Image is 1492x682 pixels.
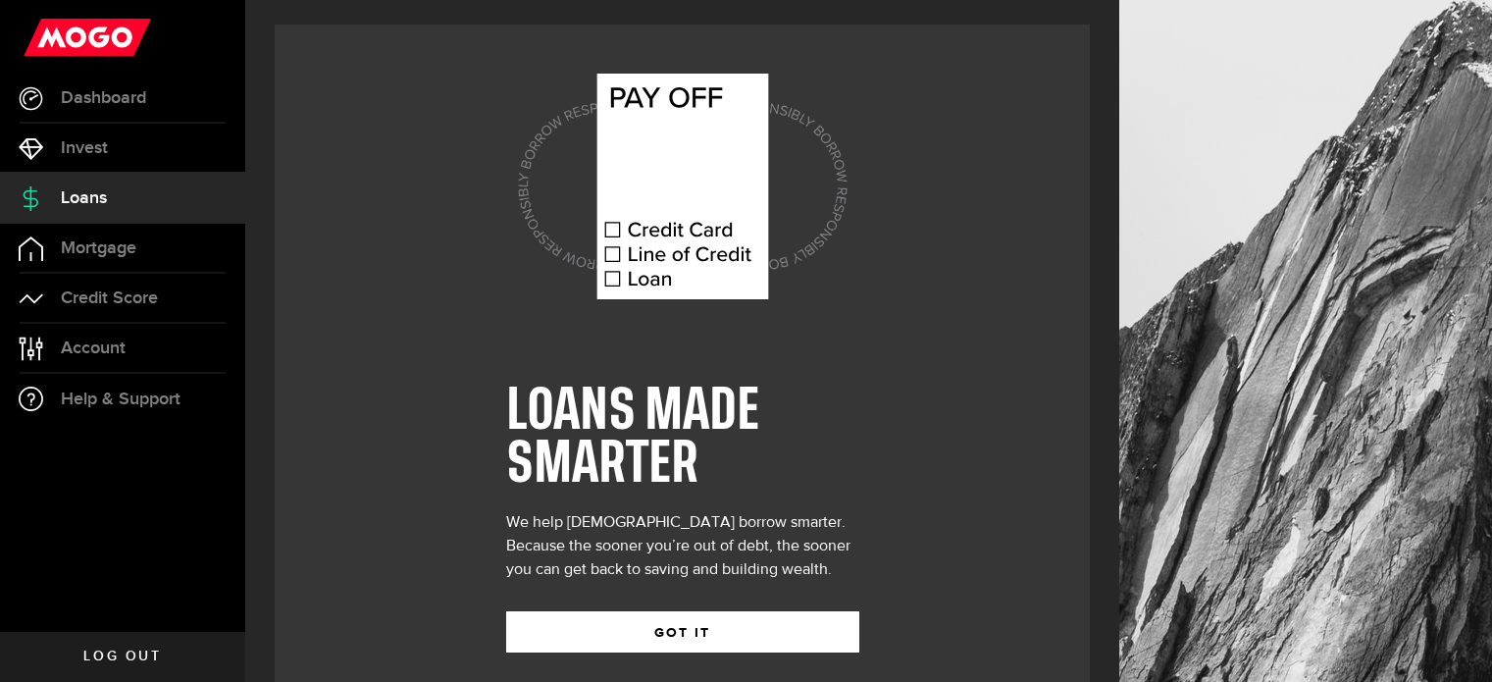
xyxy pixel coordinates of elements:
[61,289,158,307] span: Credit Score
[506,386,859,492] h1: LOANS MADE SMARTER
[61,340,126,357] span: Account
[61,239,136,257] span: Mortgage
[61,189,107,207] span: Loans
[61,391,180,408] span: Help & Support
[506,611,859,653] button: GOT IT
[61,139,108,157] span: Invest
[61,89,146,107] span: Dashboard
[83,650,161,663] span: Log out
[506,511,859,582] div: We help [DEMOGRAPHIC_DATA] borrow smarter. Because the sooner you’re out of debt, the sooner you ...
